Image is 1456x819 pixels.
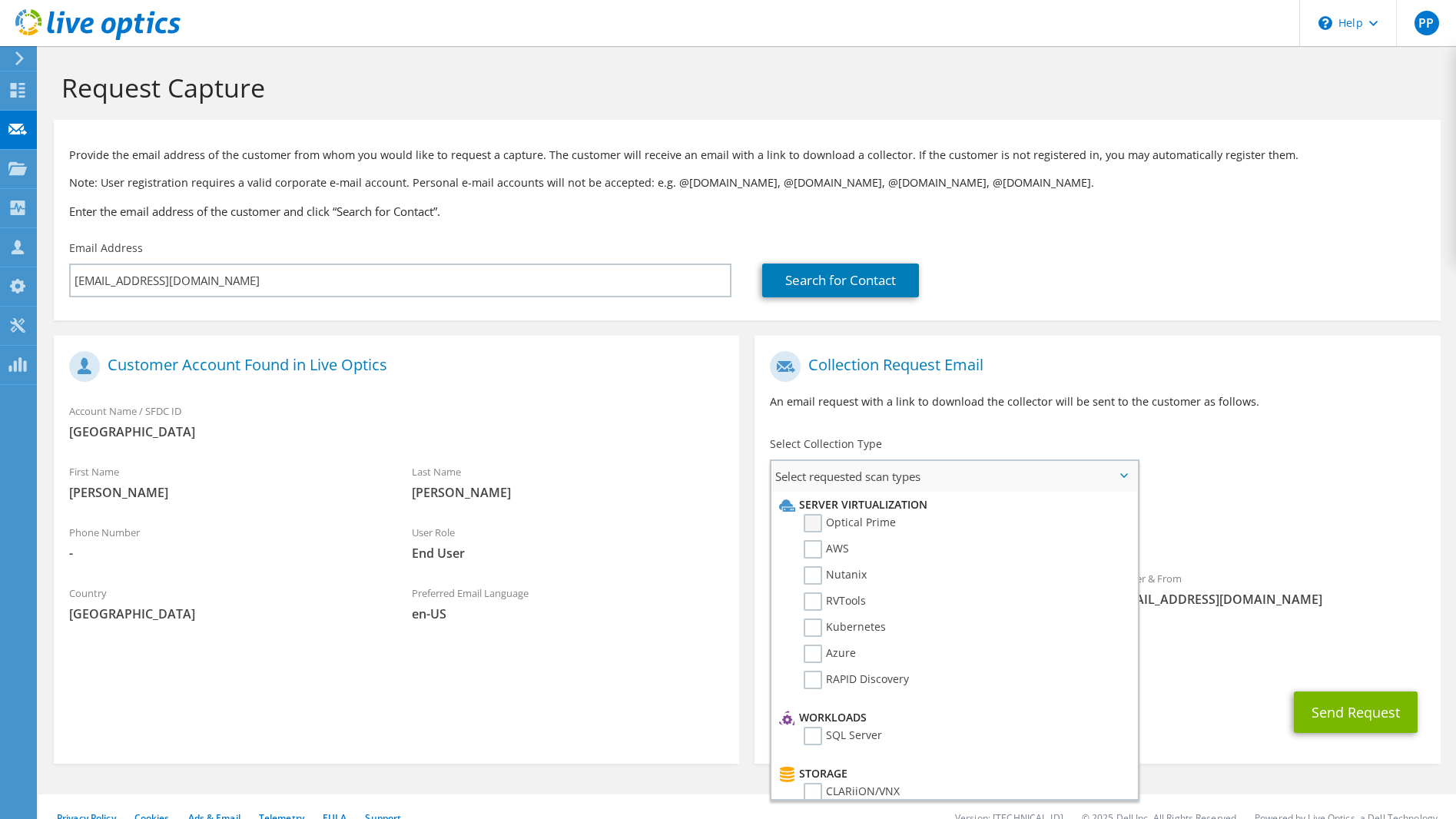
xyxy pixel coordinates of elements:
[69,351,716,382] h1: Customer Account Found in Live Optics
[755,498,1440,555] div: Requested Collections
[771,461,1137,492] span: Select requested scan types
[804,514,896,532] label: Optical Prime
[396,456,739,509] div: Last Name
[396,516,739,569] div: User Role
[69,240,143,256] label: Email Address
[804,540,849,559] label: AWS
[69,147,1425,164] p: Provide the email address of the customer from whom you would like to request a capture. The cust...
[762,264,919,297] a: Search for Contact
[69,203,1425,220] h3: Enter the email address of the customer and click “Search for Contact”.
[69,423,724,440] span: [GEOGRAPHIC_DATA]
[54,516,396,569] div: Phone Number
[770,393,1424,410] p: An email request with a link to download the collector will be sent to the customer as follows.
[69,545,381,562] span: -
[54,456,396,509] div: First Name
[775,708,1129,727] li: Workloads
[54,577,396,630] div: Country
[1098,562,1441,615] div: Sender & From
[1113,591,1425,608] span: [EMAIL_ADDRESS][DOMAIN_NAME]
[69,484,381,501] span: [PERSON_NAME]
[775,764,1129,783] li: Storage
[755,623,1440,676] div: CC & Reply To
[396,577,739,630] div: Preferred Email Language
[804,592,866,611] label: RVTools
[1415,11,1439,35] span: PP
[804,727,882,745] label: SQL Server
[775,496,1129,514] li: Server Virtualization
[69,605,381,622] span: [GEOGRAPHIC_DATA]
[69,174,1425,191] p: Note: User registration requires a valid corporate e-mail account. Personal e-mail accounts will ...
[61,71,1425,104] h1: Request Capture
[804,671,909,689] label: RAPID Discovery
[804,783,900,801] label: CLARiiON/VNX
[770,436,882,452] label: Select Collection Type
[1294,691,1418,733] button: Send Request
[412,484,724,501] span: [PERSON_NAME]
[54,395,739,448] div: Account Name / SFDC ID
[412,545,724,562] span: End User
[1318,16,1332,30] svg: \n
[412,605,724,622] span: en-US
[755,562,1097,615] div: To
[770,351,1417,382] h1: Collection Request Email
[804,645,856,663] label: Azure
[804,618,886,637] label: Kubernetes
[804,566,867,585] label: Nutanix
